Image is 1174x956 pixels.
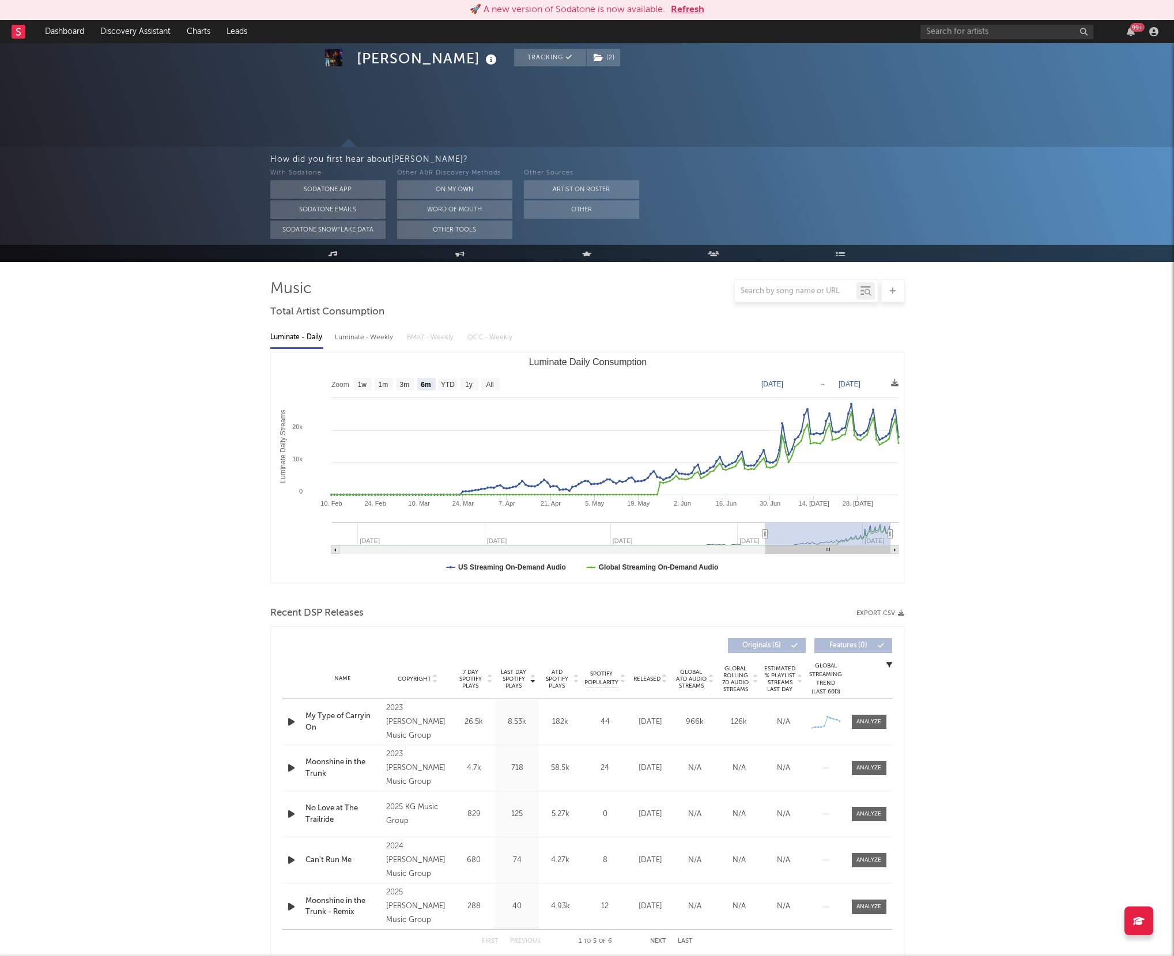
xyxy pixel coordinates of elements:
text: 7. Apr [499,500,515,507]
text: 16. Jun [715,500,736,507]
div: [DATE] [631,716,670,728]
button: Refresh [671,3,704,17]
div: N/A [764,762,803,774]
text: Luminate Daily Streams [278,409,286,483]
div: 5.27k [542,809,579,820]
div: 8 [585,855,625,866]
div: My Type of Carryin On [305,711,381,733]
div: N/A [720,762,758,774]
span: Copyright [398,676,431,682]
div: 2023 [PERSON_NAME] Music Group [386,748,449,789]
button: Next [650,938,666,944]
div: 🚀 A new version of Sodatone is now available. [470,3,665,17]
div: 12 [585,901,625,912]
span: ATD Spotify Plays [542,669,572,689]
text: 24. Mar [452,500,474,507]
div: N/A [720,855,758,866]
div: 99 + [1130,23,1145,32]
div: 182k [542,716,579,728]
div: 74 [499,855,536,866]
div: 2025 KG Music Group [386,801,449,828]
div: 680 [455,855,493,866]
div: 126k [720,716,758,728]
div: N/A [675,809,714,820]
span: Global Rolling 7D Audio Streams [720,665,752,693]
button: First [482,938,499,944]
button: Previous [510,938,541,944]
span: Features ( 0 ) [822,642,875,649]
div: [PERSON_NAME] [357,49,500,68]
div: 26.5k [455,716,493,728]
text: 5. May [585,500,605,507]
span: to [584,939,591,944]
div: 1 5 6 [564,935,627,949]
text: US Streaming On-Demand Audio [458,563,566,571]
text: Zoom [331,381,349,389]
button: Tracking [514,49,586,66]
text: [DATE] [761,380,783,388]
input: Search by song name or URL [735,287,856,296]
div: 288 [455,901,493,912]
span: Last Day Spotify Plays [499,669,529,689]
div: Moonshine in the Trunk [305,757,381,779]
div: [DATE] [631,762,670,774]
text: Global Streaming On-Demand Audio [598,563,718,571]
div: 4.7k [455,762,493,774]
div: 829 [455,809,493,820]
text: 19. May [627,500,650,507]
div: N/A [720,901,758,912]
button: (2) [587,49,620,66]
button: Other Tools [397,221,512,239]
div: 4.27k [542,855,579,866]
span: Global ATD Audio Streams [675,669,707,689]
text: Luminate Daily Consumption [529,357,647,367]
text: [DATE] [839,380,860,388]
button: Sodatone App [270,180,386,199]
text: 20k [292,423,303,430]
div: 2024 [PERSON_NAME] Music Group [386,840,449,881]
text: All [486,381,493,389]
span: Spotify Popularity [584,670,618,687]
input: Search for artists [920,25,1093,39]
text: 30. Jun [760,500,780,507]
div: Luminate - Weekly [335,328,395,347]
a: Discovery Assistant [92,20,179,43]
div: 966k [675,716,714,728]
a: Moonshine in the Trunk - Remix [305,896,381,918]
div: N/A [764,855,803,866]
div: N/A [675,901,714,912]
a: Leads [218,20,255,43]
div: 2025 [PERSON_NAME] Music Group [386,886,449,927]
div: [DATE] [631,901,670,912]
text: 28. [DATE] [842,500,873,507]
div: Name [305,674,381,683]
span: Released [633,676,660,682]
text: 24. Feb [364,500,386,507]
text: 21. Apr [541,500,561,507]
div: With Sodatone [270,166,386,180]
button: 99+ [1127,27,1135,36]
div: N/A [764,809,803,820]
div: [DATE] [631,809,670,820]
div: Global Streaming Trend (Last 60D) [809,662,843,696]
text: 3m [399,381,409,389]
text: 6m [421,381,431,389]
a: No Love at The Trailride [305,803,381,825]
div: 4.93k [542,901,579,912]
text: 0 [299,488,302,495]
text: 14. [DATE] [798,500,829,507]
div: 24 [585,762,625,774]
div: N/A [764,901,803,912]
div: Other Sources [524,166,639,180]
div: N/A [764,716,803,728]
button: Word Of Mouth [397,200,512,219]
div: [DATE] [631,855,670,866]
text: 10. Mar [408,500,430,507]
text: 2. Jun [673,500,690,507]
div: N/A [675,855,714,866]
text: 1w [357,381,367,389]
span: ( 2 ) [586,49,621,66]
button: Other [524,200,639,219]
